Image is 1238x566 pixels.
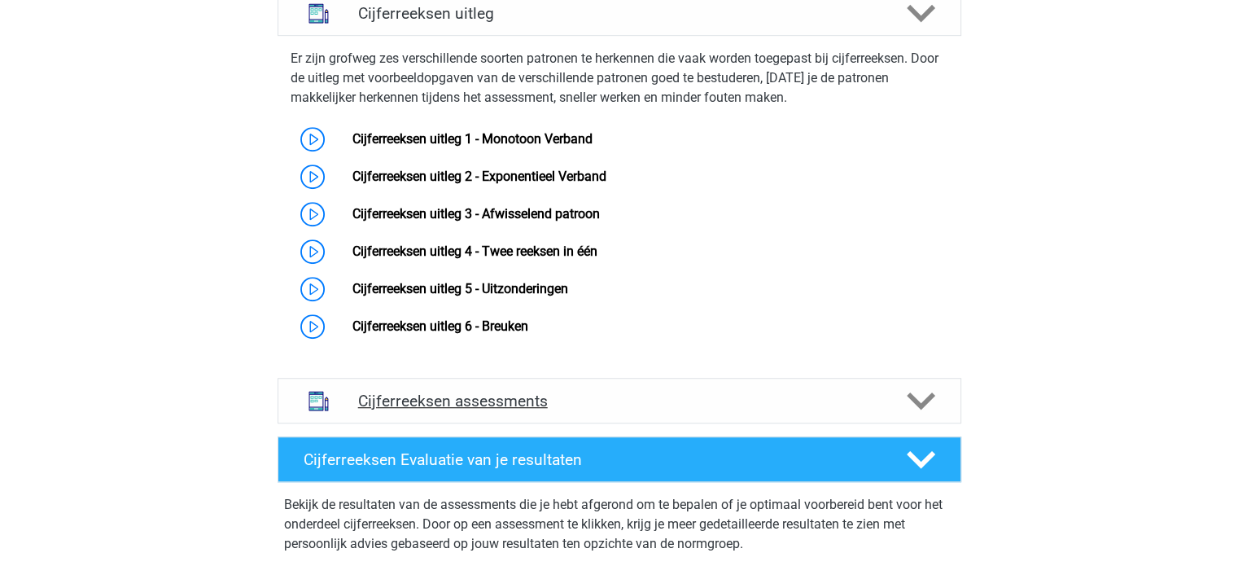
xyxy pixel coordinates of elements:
[271,378,968,423] a: assessments Cijferreeksen assessments
[352,169,606,184] a: Cijferreeksen uitleg 2 - Exponentieel Verband
[352,281,568,296] a: Cijferreeksen uitleg 5 - Uitzonderingen
[352,131,593,147] a: Cijferreeksen uitleg 1 - Monotoon Verband
[352,206,600,222] a: Cijferreeksen uitleg 3 - Afwisselend patroon
[304,450,881,469] h4: Cijferreeksen Evaluatie van je resultaten
[291,49,948,107] p: Er zijn grofweg zes verschillende soorten patronen te herkennen die vaak worden toegepast bij cij...
[298,380,339,422] img: cijferreeksen assessments
[284,495,955,554] p: Bekijk de resultaten van de assessments die je hebt afgerond om te bepalen of je optimaal voorber...
[352,318,528,334] a: Cijferreeksen uitleg 6 - Breuken
[271,437,968,482] a: Cijferreeksen Evaluatie van je resultaten
[358,392,881,410] h4: Cijferreeksen assessments
[352,244,597,259] a: Cijferreeksen uitleg 4 - Twee reeksen in één
[358,4,881,23] h4: Cijferreeksen uitleg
